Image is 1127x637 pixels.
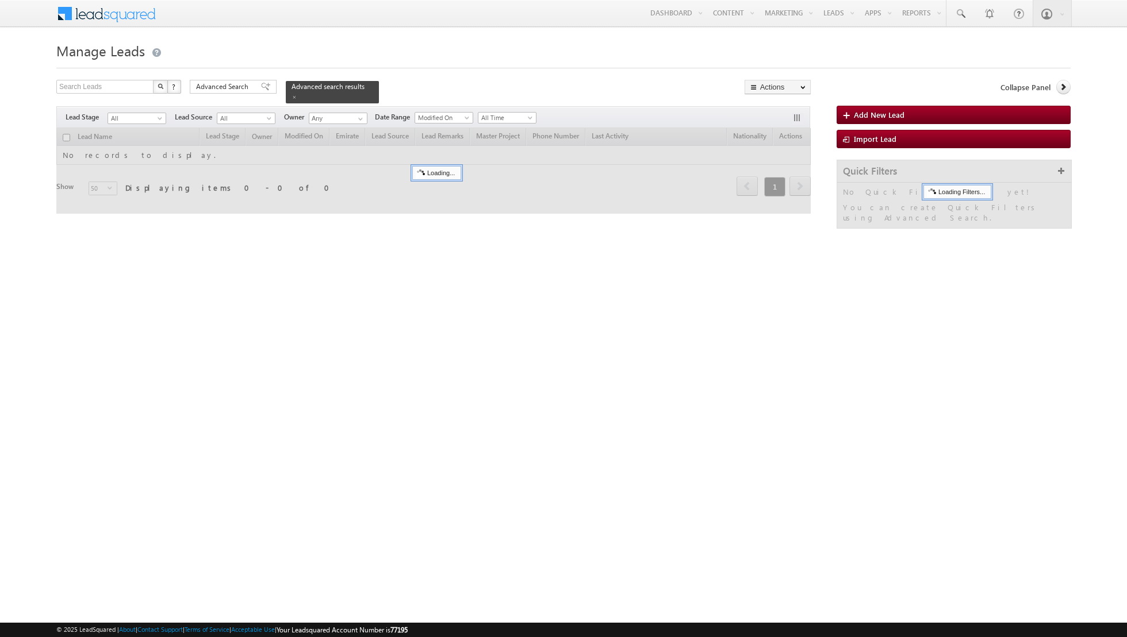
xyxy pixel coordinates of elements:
a: All Time [478,112,536,123]
span: Lead Source [175,112,217,122]
span: 77195 [390,626,408,634]
span: All [108,113,163,123]
div: Loading... [412,166,461,180]
a: Contact Support [137,626,183,633]
span: Owner [284,112,309,122]
span: Manage Leads [56,41,145,60]
span: Lead Stage [66,112,108,122]
span: All Time [478,113,533,123]
span: Your Leadsquared Account Number is [277,626,408,634]
a: Modified On [415,112,473,123]
span: All [217,113,272,123]
span: Advanced Search [196,82,252,92]
input: Type to Search [309,113,367,124]
span: Advanced search results [292,82,365,91]
a: Show All Items [352,113,366,125]
a: Terms of Service [185,626,229,633]
span: Collapse Panel [1000,82,1051,92]
span: © 2025 LeadSquared | | | | | [56,624,408,635]
img: Search [158,83,163,89]
span: Add New Lead [854,110,904,119]
button: ? [167,80,181,94]
span: Import Lead [854,134,896,144]
a: All [217,113,275,124]
button: Actions [745,80,811,94]
a: All [108,113,166,124]
a: Acceptable Use [231,626,275,633]
div: Loading Filters... [923,185,991,199]
a: About [119,626,136,633]
span: Modified On [415,113,470,123]
span: ? [172,82,177,91]
span: Date Range [375,112,415,122]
